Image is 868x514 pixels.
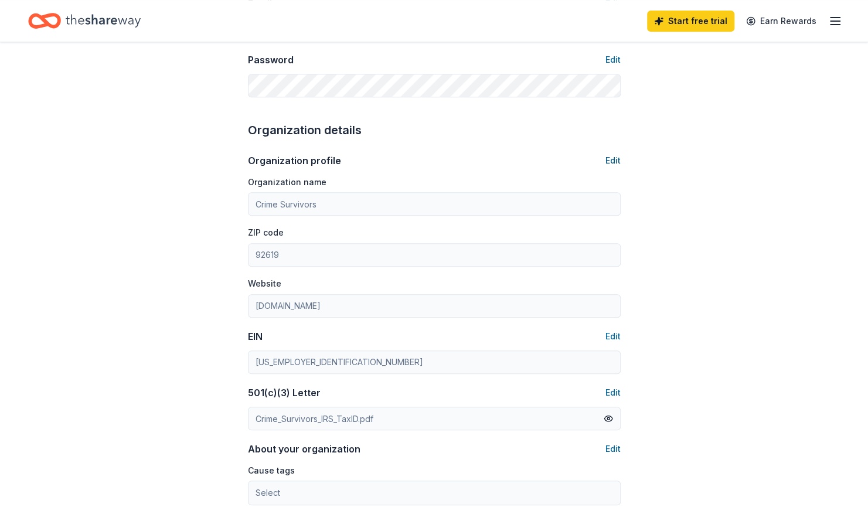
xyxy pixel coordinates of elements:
[248,350,621,374] input: 12-3456789
[248,154,341,168] div: Organization profile
[248,329,263,343] div: EIN
[248,278,281,290] label: Website
[647,11,734,32] a: Start free trial
[248,442,360,456] div: About your organization
[248,243,621,267] input: 12345 (U.S. only)
[739,11,823,32] a: Earn Rewards
[248,227,284,239] label: ZIP code
[248,121,621,139] div: Organization details
[605,154,621,168] button: Edit
[256,412,373,425] div: Crime_Survivors_IRS_TaxID.pdf
[605,329,621,343] button: Edit
[248,53,294,67] div: Password
[248,465,295,476] label: Cause tags
[248,176,326,188] label: Organization name
[28,7,141,35] a: Home
[605,442,621,456] button: Edit
[256,486,280,500] span: Select
[605,53,621,67] button: Edit
[605,386,621,400] button: Edit
[248,481,621,505] button: Select
[248,386,321,400] div: 501(c)(3) Letter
